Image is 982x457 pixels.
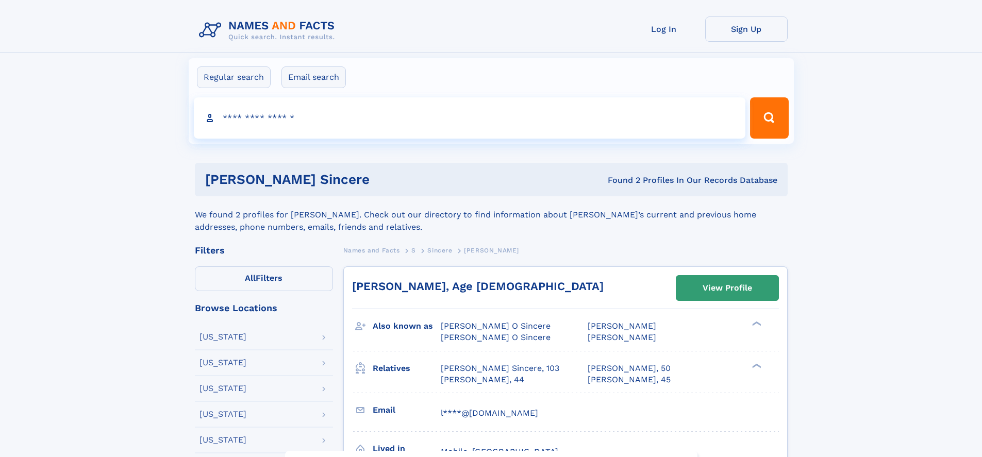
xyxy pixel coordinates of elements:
a: [PERSON_NAME], 50 [588,363,671,374]
label: Regular search [197,66,271,88]
a: Names and Facts [343,244,400,257]
a: Log In [623,16,705,42]
a: [PERSON_NAME], 44 [441,374,524,385]
input: search input [194,97,746,139]
a: [PERSON_NAME], Age [DEMOGRAPHIC_DATA] [352,280,604,293]
a: [PERSON_NAME], 45 [588,374,671,385]
div: Browse Locations [195,303,333,313]
span: [PERSON_NAME] O Sincere [441,321,551,331]
div: Filters [195,246,333,255]
span: [PERSON_NAME] O Sincere [441,332,551,342]
div: [US_STATE] [199,436,246,444]
div: Found 2 Profiles In Our Records Database [489,175,777,186]
div: [US_STATE] [199,384,246,393]
span: Sincere [427,247,452,254]
span: [PERSON_NAME] [588,321,656,331]
div: [US_STATE] [199,333,246,341]
div: View Profile [703,276,752,300]
div: [US_STATE] [199,359,246,367]
h3: Relatives [373,360,441,377]
a: View Profile [676,276,778,300]
a: [PERSON_NAME] Sincere, 103 [441,363,559,374]
a: Sign Up [705,16,788,42]
a: S [411,244,416,257]
label: Email search [281,66,346,88]
div: ❯ [750,320,762,327]
div: ❯ [750,362,762,369]
h3: Email [373,401,441,419]
span: [PERSON_NAME] [588,332,656,342]
span: Mobile, [GEOGRAPHIC_DATA] [441,447,558,456]
h3: Also known as [373,317,441,335]
img: Logo Names and Facts [195,16,343,44]
span: All [245,273,256,283]
h1: [PERSON_NAME] sincere [205,173,489,186]
label: Filters [195,266,333,291]
button: Search Button [750,97,788,139]
a: Sincere [427,244,452,257]
span: [PERSON_NAME] [464,247,519,254]
span: S [411,247,416,254]
div: We found 2 profiles for [PERSON_NAME]. Check out our directory to find information about [PERSON_... [195,196,788,233]
div: [US_STATE] [199,410,246,418]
